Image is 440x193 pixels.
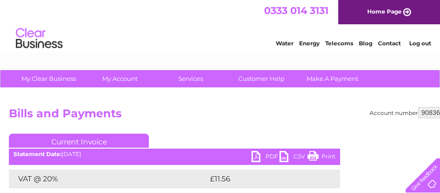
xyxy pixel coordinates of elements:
[264,5,328,16] a: 0333 014 3131
[294,70,371,87] a: Make A Payment
[9,170,208,188] td: VAT @ 20%
[81,70,158,87] a: My Account
[251,151,279,164] a: PDF
[9,134,149,148] a: Current Invoice
[223,70,300,87] a: Customer Help
[276,40,293,47] a: Water
[279,151,307,164] a: CSV
[208,170,320,188] td: £11.56
[9,151,340,157] div: [DATE]
[307,151,335,164] a: Print
[152,70,229,87] a: Services
[359,40,372,47] a: Blog
[15,24,63,53] img: logo.png
[299,40,320,47] a: Energy
[10,70,87,87] a: My Clear Business
[325,40,353,47] a: Telecoms
[378,40,401,47] a: Contact
[409,40,431,47] a: Log out
[14,150,62,157] b: Statement Date:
